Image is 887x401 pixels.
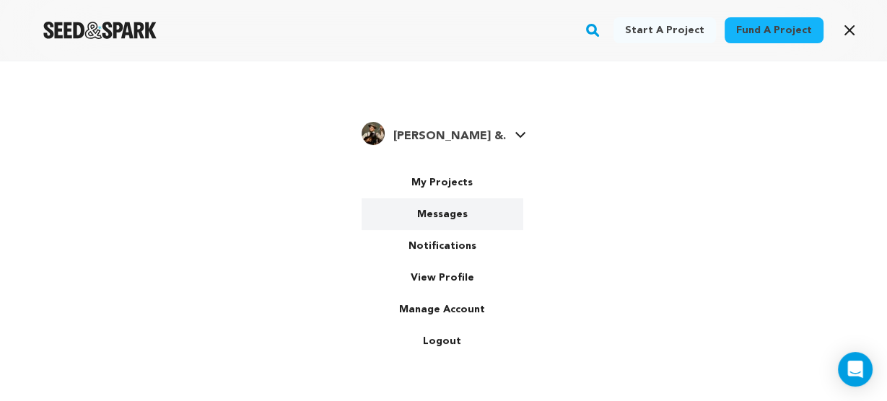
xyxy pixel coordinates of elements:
a: Notifications [362,230,523,262]
a: My Projects [362,167,523,198]
a: Emily Cohen &.'s Profile [362,119,526,145]
img: Seed&Spark Logo Dark Mode [43,22,157,39]
div: Emily Cohen &.'s Profile [362,122,506,145]
a: Fund a project [725,17,823,43]
a: Messages [362,198,523,230]
span: [PERSON_NAME] &. [393,131,506,142]
div: Open Intercom Messenger [838,352,873,387]
a: Logout [362,325,523,357]
img: 09cd6b66d8d362e4.jpg [362,122,385,145]
a: Manage Account [362,294,523,325]
a: Start a project [613,17,716,43]
a: Seed&Spark Homepage [43,22,157,39]
a: View Profile [362,262,523,294]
